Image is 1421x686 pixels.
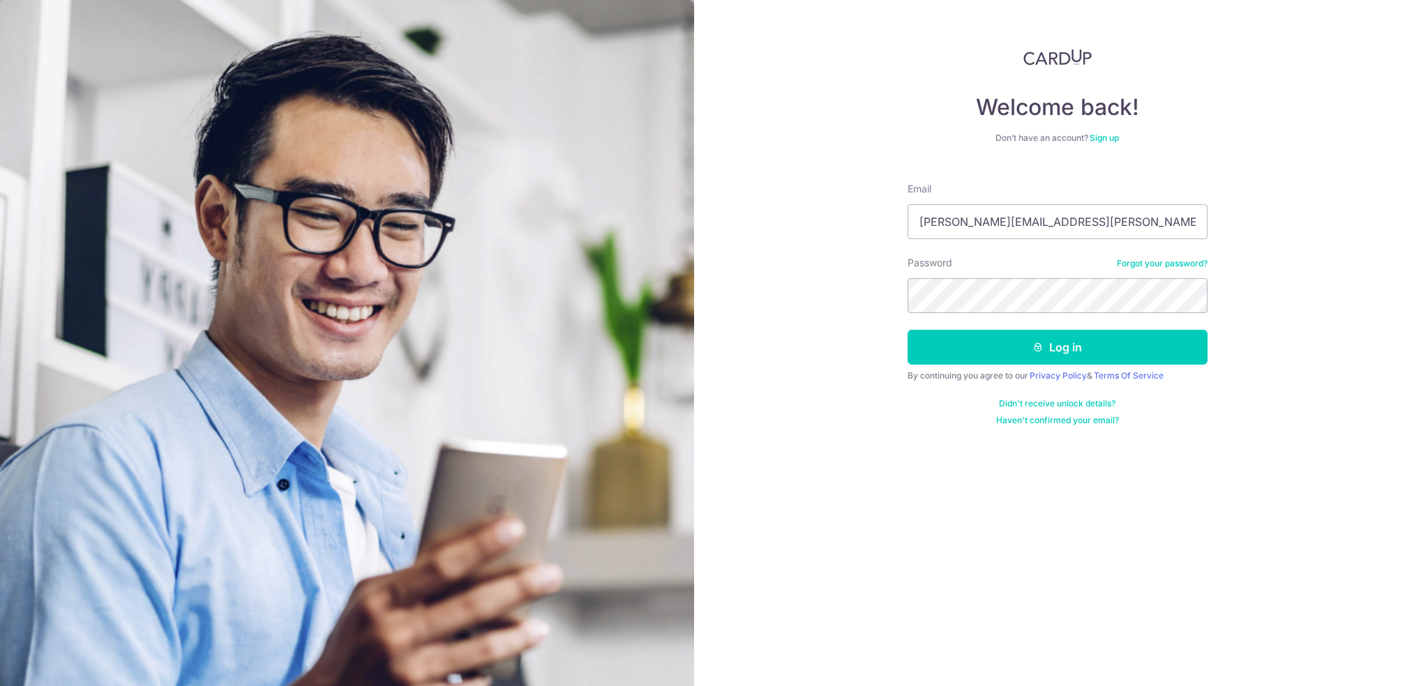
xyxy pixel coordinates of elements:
a: Sign up [1090,132,1119,143]
a: Didn't receive unlock details? [999,398,1115,409]
a: Haven't confirmed your email? [996,415,1119,426]
img: CardUp Logo [1023,49,1092,66]
div: By continuing you agree to our & [908,370,1208,381]
a: Terms Of Service [1094,370,1164,381]
label: Password [908,256,952,270]
button: Log in [908,330,1208,365]
div: Don’t have an account? [908,132,1208,144]
a: Forgot your password? [1117,258,1208,269]
label: Email [908,182,931,196]
h4: Welcome back! [908,93,1208,121]
input: Enter your Email [908,204,1208,239]
a: Privacy Policy [1030,370,1087,381]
